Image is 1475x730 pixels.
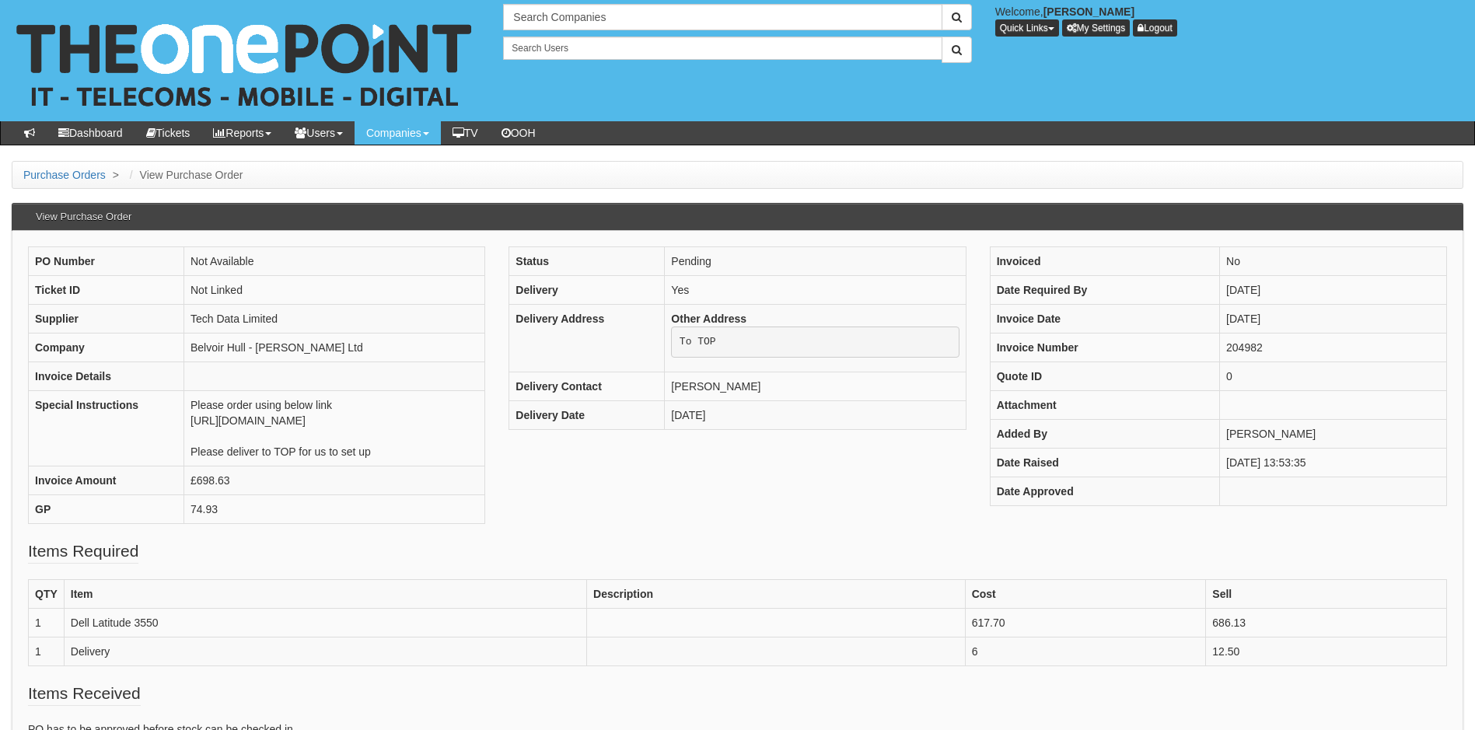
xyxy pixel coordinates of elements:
[28,204,139,230] h3: View Purchase Order
[1220,305,1447,334] td: [DATE]
[665,372,966,400] td: [PERSON_NAME]
[665,247,966,276] td: Pending
[1220,420,1447,449] td: [PERSON_NAME]
[64,580,586,609] th: Item
[509,247,665,276] th: Status
[29,580,65,609] th: QTY
[29,391,184,466] th: Special Instructions
[47,121,135,145] a: Dashboard
[665,400,966,429] td: [DATE]
[126,167,243,183] li: View Purchase Order
[184,305,485,334] td: Tech Data Limited
[509,400,665,429] th: Delivery Date
[355,121,441,145] a: Companies
[990,449,1219,477] th: Date Raised
[1220,362,1447,391] td: 0
[184,495,485,524] td: 74.93
[587,580,966,609] th: Description
[184,334,485,362] td: Belvoir Hull - [PERSON_NAME] Ltd
[995,19,1059,37] button: Quick Links
[990,305,1219,334] th: Invoice Date
[29,495,184,524] th: GP
[184,276,485,305] td: Not Linked
[665,276,966,305] td: Yes
[990,477,1219,506] th: Date Approved
[64,609,586,637] td: Dell Latitude 3550
[184,466,485,495] td: £698.63
[671,313,746,325] b: Other Address
[671,327,959,358] pre: To TOP
[441,121,490,145] a: TV
[990,391,1219,420] th: Attachment
[984,4,1475,37] div: Welcome,
[509,305,665,372] th: Delivery Address
[29,362,184,391] th: Invoice Details
[509,372,665,400] th: Delivery Contact
[29,305,184,334] th: Supplier
[29,637,65,666] td: 1
[503,37,942,60] input: Search Users
[1206,580,1447,609] th: Sell
[135,121,202,145] a: Tickets
[1206,609,1447,637] td: 686.13
[29,334,184,362] th: Company
[990,362,1219,391] th: Quote ID
[1220,276,1447,305] td: [DATE]
[1206,637,1447,666] td: 12.50
[1220,334,1447,362] td: 204982
[29,609,65,637] td: 1
[965,637,1206,666] td: 6
[184,247,485,276] td: Not Available
[509,276,665,305] th: Delivery
[28,682,141,706] legend: Items Received
[184,391,485,466] td: Please order using below link [URL][DOMAIN_NAME] Please deliver to TOP for us to set up
[1062,19,1131,37] a: My Settings
[990,420,1219,449] th: Added By
[23,169,106,181] a: Purchase Orders
[28,540,138,564] legend: Items Required
[1220,449,1447,477] td: [DATE] 13:53:35
[1133,19,1177,37] a: Logout
[990,276,1219,305] th: Date Required By
[201,121,283,145] a: Reports
[29,466,184,495] th: Invoice Amount
[64,637,586,666] td: Delivery
[965,609,1206,637] td: 617.70
[1043,5,1134,18] b: [PERSON_NAME]
[1220,247,1447,276] td: No
[29,247,184,276] th: PO Number
[109,169,123,181] span: >
[503,4,942,30] input: Search Companies
[283,121,355,145] a: Users
[965,580,1206,609] th: Cost
[990,334,1219,362] th: Invoice Number
[990,247,1219,276] th: Invoiced
[29,276,184,305] th: Ticket ID
[490,121,547,145] a: OOH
